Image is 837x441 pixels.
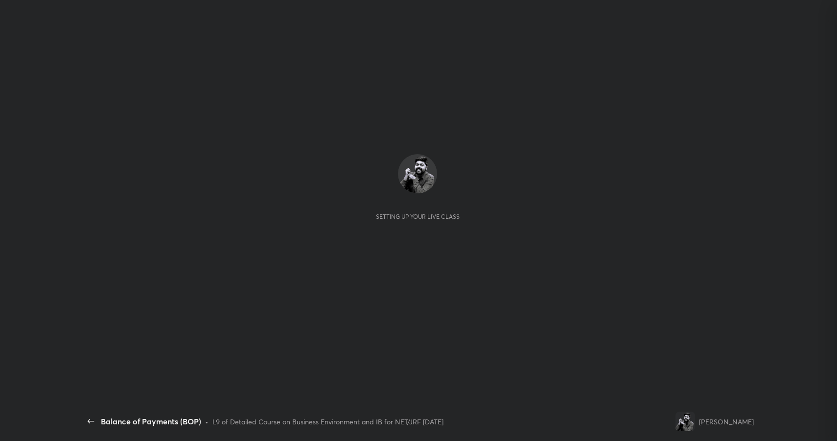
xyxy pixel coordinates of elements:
[699,417,754,427] div: [PERSON_NAME]
[101,416,201,427] div: Balance of Payments (BOP)
[398,154,437,193] img: 9af2b4c1818c46ee8a42d2649b7ac35f.png
[675,412,695,431] img: 9af2b4c1818c46ee8a42d2649b7ac35f.png
[212,417,443,427] div: L9 of Detailed Course on Business Environment and IB for NET/JRF [DATE]
[376,213,460,220] div: Setting up your live class
[205,417,209,427] div: •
